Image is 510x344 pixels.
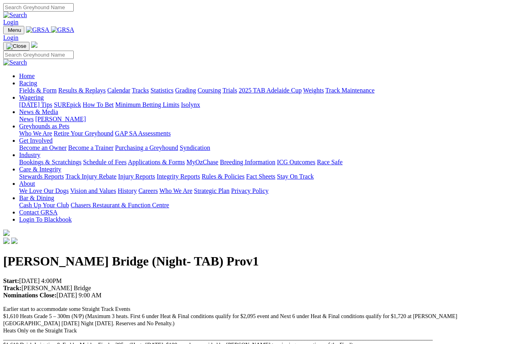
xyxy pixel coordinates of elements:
div: Racing [19,87,507,94]
a: Become a Trainer [68,144,114,151]
a: Results & Replays [58,87,106,94]
a: Purchasing a Greyhound [115,144,178,151]
a: ICG Outcomes [277,159,315,165]
strong: Nominations Close: [3,292,57,299]
a: Minimum Betting Limits [115,101,179,108]
a: Who We Are [19,130,52,137]
strong: Start: [3,277,19,284]
a: Fields & Form [19,87,57,94]
a: Contact GRSA [19,209,57,216]
div: Wagering [19,101,507,108]
input: Search [3,51,74,59]
a: Schedule of Fees [83,159,126,165]
a: Strategic Plan [194,187,229,194]
img: facebook.svg [3,238,10,244]
a: Integrity Reports [157,173,200,180]
a: Home [19,73,35,79]
a: Breeding Information [220,159,275,165]
div: Care & Integrity [19,173,507,180]
img: Search [3,59,27,66]
button: Toggle navigation [3,42,29,51]
a: 2025 TAB Adelaide Cup [239,87,302,94]
a: Login [3,34,18,41]
img: twitter.svg [11,238,18,244]
a: Coursing [198,87,221,94]
a: Trials [222,87,237,94]
a: Wagering [19,94,44,101]
button: Toggle navigation [3,26,24,34]
a: Care & Integrity [19,166,61,173]
a: Grading [175,87,196,94]
a: [PERSON_NAME] [35,116,86,122]
div: News & Media [19,116,507,123]
div: About [19,187,507,195]
a: Who We Are [159,187,192,194]
a: Tracks [132,87,149,94]
a: Applications & Forms [128,159,185,165]
a: Chasers Restaurant & Function Centre [71,202,169,208]
img: Search [3,12,27,19]
a: Track Injury Rebate [65,173,116,180]
img: Close [6,43,26,49]
a: Bar & Dining [19,195,54,201]
a: [DATE] Tips [19,101,52,108]
a: Login To Blackbook [19,216,72,223]
a: Weights [303,87,324,94]
img: GRSA [26,26,49,33]
img: GRSA [51,26,75,33]
a: Become an Owner [19,144,67,151]
a: Racing [19,80,37,86]
a: Retire Your Greyhound [54,130,114,137]
a: Vision and Values [70,187,116,194]
a: Race Safe [317,159,342,165]
a: How To Bet [83,101,114,108]
a: About [19,180,35,187]
a: Cash Up Your Club [19,202,69,208]
input: Search [3,3,74,12]
div: Greyhounds as Pets [19,130,507,137]
a: Stay On Track [277,173,314,180]
a: Privacy Policy [231,187,269,194]
a: Greyhounds as Pets [19,123,69,130]
a: News [19,116,33,122]
a: Bookings & Scratchings [19,159,81,165]
a: We Love Our Dogs [19,187,69,194]
a: Get Involved [19,137,53,144]
a: MyOzChase [186,159,218,165]
div: Get Involved [19,144,507,151]
strong: Track: [3,285,22,291]
a: Careers [138,187,158,194]
span: Menu [8,27,21,33]
a: Injury Reports [118,173,155,180]
h1: [PERSON_NAME] Bridge (Night- TAB) Prov1 [3,254,507,269]
a: Stewards Reports [19,173,64,180]
a: History [118,187,137,194]
a: Rules & Policies [202,173,245,180]
a: Calendar [107,87,130,94]
p: [DATE] 4:00PM [PERSON_NAME] Bridge [DATE] 9:00 AM [3,277,507,299]
a: Fact Sheets [246,173,275,180]
img: logo-grsa-white.png [31,41,37,48]
a: Isolynx [181,101,200,108]
a: Login [3,19,18,26]
a: Track Maintenance [326,87,375,94]
a: Statistics [151,87,174,94]
a: GAP SA Assessments [115,130,171,137]
img: logo-grsa-white.png [3,230,10,236]
a: Industry [19,151,40,158]
div: Industry [19,159,507,166]
div: Bar & Dining [19,202,507,209]
a: SUREpick [54,101,81,108]
a: News & Media [19,108,58,115]
a: Syndication [180,144,210,151]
